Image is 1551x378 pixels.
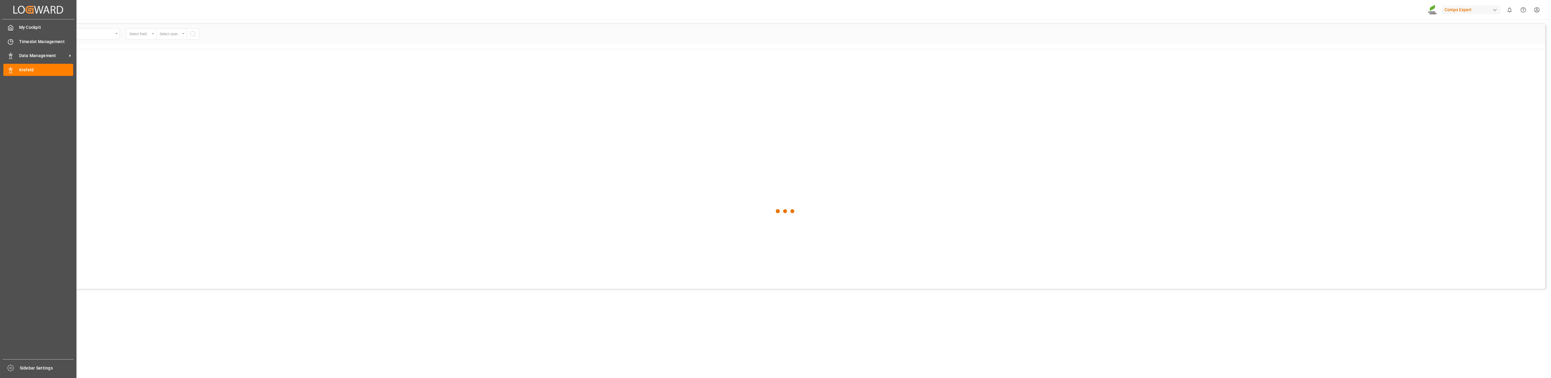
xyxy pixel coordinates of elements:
[19,67,73,73] span: Krefeld
[19,53,67,59] span: Data Management
[19,39,73,45] span: Timeslot Management
[1442,5,1500,14] div: Compo Expert
[3,36,73,47] a: Timeslot Management
[19,24,73,31] span: My Cockpit
[3,22,73,33] a: My Cockpit
[1516,3,1530,17] button: Help Center
[20,365,74,371] span: Sidebar Settings
[1503,3,1516,17] button: show 0 new notifications
[1442,4,1503,15] button: Compo Expert
[1428,5,1438,15] img: Screenshot%202023-09-29%20at%2010.02.21.png_1712312052.png
[3,64,73,76] a: Krefeld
